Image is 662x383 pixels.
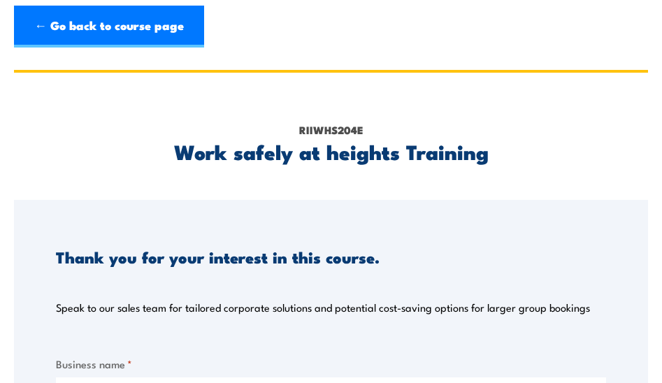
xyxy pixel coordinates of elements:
[14,6,204,48] a: ← Go back to course page
[56,122,606,138] p: RIIWHS204E
[56,142,606,160] h2: Work safely at heights Training
[56,249,380,265] h3: Thank you for your interest in this course.
[56,356,606,372] label: Business name
[56,301,590,315] p: Speak to our sales team for tailored corporate solutions and potential cost-saving options for la...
